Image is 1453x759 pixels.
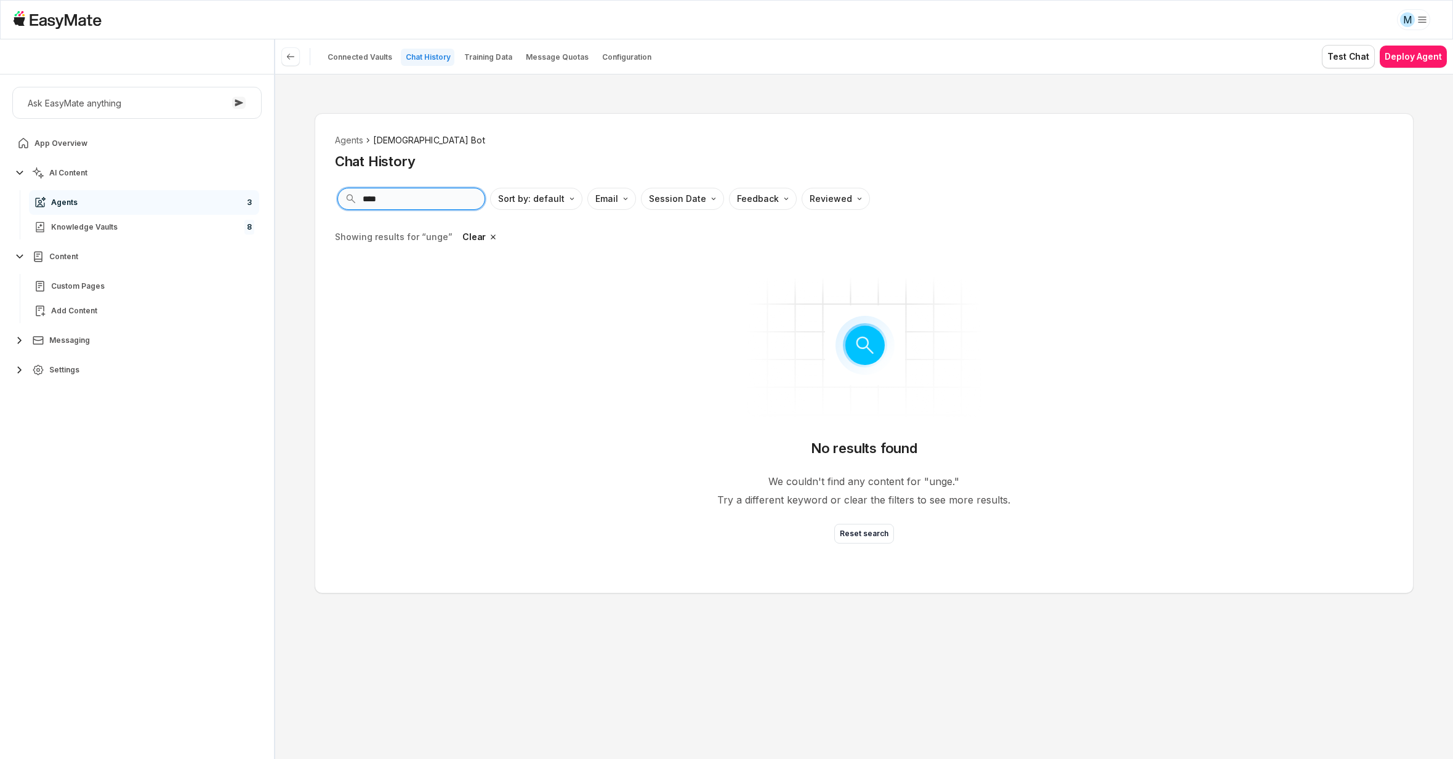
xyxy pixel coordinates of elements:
button: Ask EasyMate anything [12,87,262,119]
span: AI Content [49,168,87,178]
nav: breadcrumb [335,134,1393,147]
button: Settings [12,358,262,382]
span: Settings [49,365,79,375]
button: Test Chat [1322,45,1375,68]
button: Deploy Agent [1380,46,1447,68]
span: [DEMOGRAPHIC_DATA] Bot [373,134,485,147]
span: 8 [244,220,254,235]
a: Knowledge Vaults8 [29,215,259,239]
button: AI Content [12,161,262,185]
p: Feedback [737,192,779,206]
button: Clear search query [457,227,505,247]
button: Sort by: default [490,188,582,210]
h2: Chat History [335,152,416,171]
a: App Overview [12,131,262,156]
span: 3 [244,195,254,210]
button: Messaging [12,328,262,353]
button: Feedback [729,188,797,210]
p: Try a different keyword or clear the filters to see more results. [717,491,1010,509]
p: Configuration [602,52,651,62]
span: Custom Pages [51,281,105,291]
a: Custom Pages [29,274,259,299]
span: App Overview [34,139,87,148]
button: Session Date [641,188,724,210]
p: Training Data [464,52,512,62]
span: Agents [51,198,78,207]
span: Add Content [51,306,97,316]
span: Messaging [49,335,90,345]
p: Connected Vaults [328,52,392,62]
p: Message Quotas [526,52,589,62]
button: Email [587,188,636,210]
p: Session Date [649,192,706,206]
button: Content [12,244,262,269]
p: No results found [811,439,917,457]
p: Chat History [406,52,451,62]
span: Knowledge Vaults [51,222,118,232]
p: Reviewed [810,192,852,206]
p: Email [595,192,618,206]
p: Sort by: default [498,192,565,206]
div: M [1400,12,1415,27]
button: Reset search [834,524,894,544]
p: Showing results for “unge” [335,230,453,244]
span: Content [49,252,78,262]
p: We couldn't find any content for " unge. " [768,472,959,491]
button: Reviewed [802,188,870,210]
li: Agents [335,134,364,147]
a: Agents3 [29,190,259,215]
